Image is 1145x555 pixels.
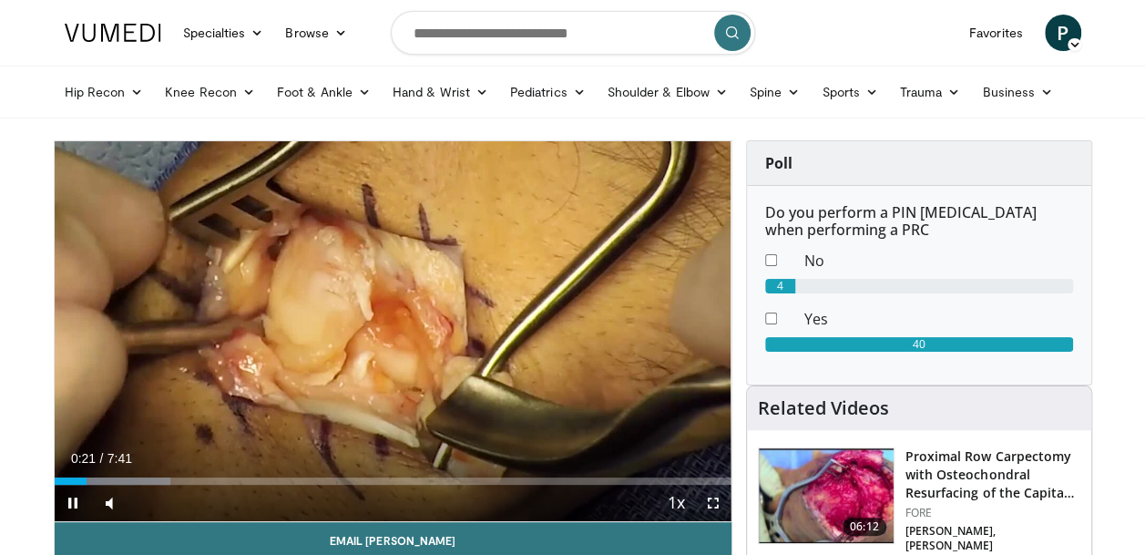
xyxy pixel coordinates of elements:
a: Pediatrics [499,74,597,110]
strong: Poll [765,153,792,173]
a: Sports [811,74,889,110]
h6: Do you perform a PIN [MEDICAL_DATA] when performing a PRC [765,204,1073,239]
h3: Proximal Row Carpectomy with Osteochondral Resurfacing of the Capita… [905,447,1080,502]
div: Progress Bar [55,478,731,485]
div: 4 [765,279,796,293]
div: 40 [765,337,1073,352]
span: 0:21 [71,451,96,466]
button: Pause [55,485,91,521]
h4: Related Videos [758,397,889,419]
p: [PERSON_NAME], [PERSON_NAME] [905,524,1080,553]
a: Spine [739,74,811,110]
a: Knee Recon [154,74,266,110]
a: Hip Recon [54,74,155,110]
dd: Yes [791,308,1087,330]
video-js: Video Player [55,141,731,522]
button: Mute [91,485,128,521]
dd: No [791,250,1087,272]
a: Shoulder & Elbow [597,74,739,110]
a: Business [971,74,1064,110]
a: Foot & Ankle [266,74,382,110]
span: 06:12 [843,518,886,536]
button: Fullscreen [695,485,731,521]
p: FORE [905,506,1080,520]
a: Browse [274,15,358,51]
a: Hand & Wrist [382,74,499,110]
img: 82d4da26-0617-4612-b05a-f6acf33bcfba.150x105_q85_crop-smart_upscale.jpg [759,448,894,543]
img: VuMedi Logo [65,24,161,42]
a: P [1045,15,1081,51]
input: Search topics, interventions [391,11,755,55]
span: 7:41 [107,451,132,466]
button: Playback Rate [659,485,695,521]
span: / [100,451,104,466]
a: Favorites [958,15,1034,51]
a: Specialties [172,15,275,51]
a: Trauma [889,74,972,110]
